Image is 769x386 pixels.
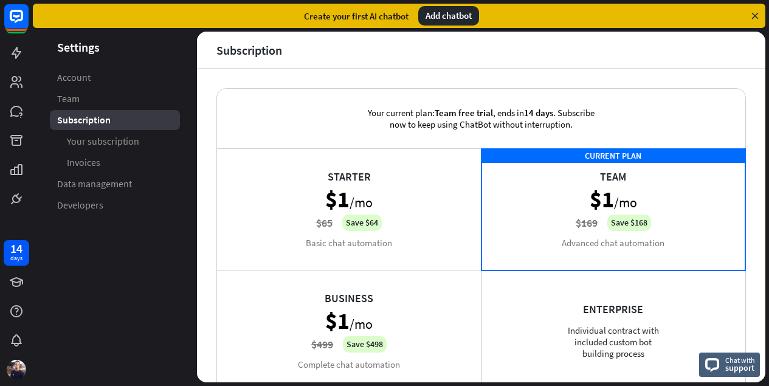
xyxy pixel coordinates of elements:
div: 14 [10,243,22,254]
div: Create your first AI chatbot [304,10,409,22]
button: Open LiveChat chat widget [10,5,46,41]
span: Chat with [725,354,755,366]
div: Add chatbot [418,6,479,26]
span: 14 days [524,107,553,119]
header: Settings [33,39,197,55]
div: days [10,254,22,263]
a: Data management [50,174,180,194]
span: Team free trial [435,107,493,119]
div: Subscription [216,43,282,57]
a: Developers [50,195,180,215]
span: Invoices [67,156,100,169]
span: Developers [57,199,103,212]
span: Account [57,71,91,84]
span: Subscription [57,114,111,126]
span: Data management [57,177,132,190]
span: support [725,362,755,373]
a: Invoices [50,153,180,173]
div: Your current plan: , ends in . Subscribe now to keep using ChatBot without interruption. [351,89,612,148]
a: Your subscription [50,131,180,151]
a: Account [50,67,180,88]
a: Team [50,89,180,109]
a: 14 days [4,240,29,266]
span: Your subscription [67,135,139,148]
span: Team [57,92,80,105]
